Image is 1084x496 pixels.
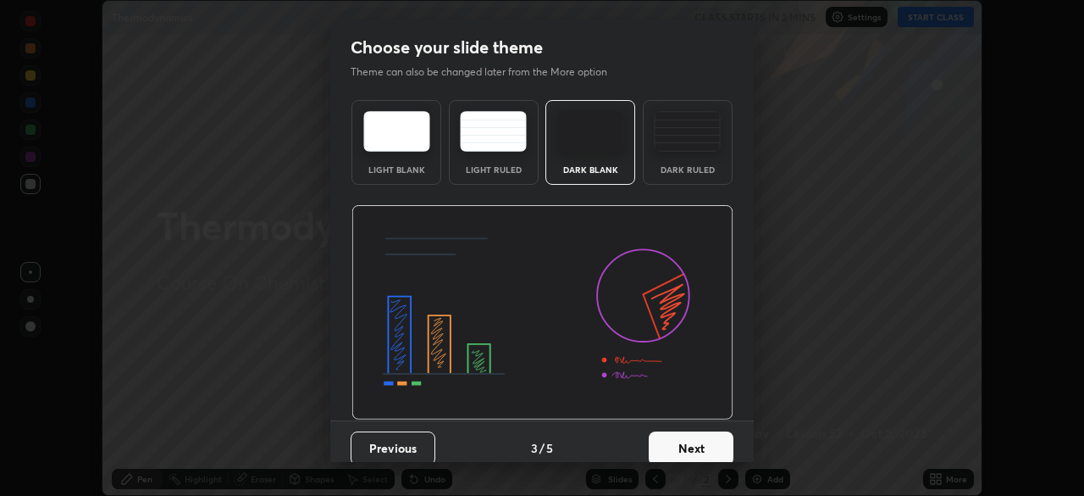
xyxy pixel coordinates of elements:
button: Previous [351,432,435,465]
img: lightRuledTheme.5fabf969.svg [460,111,527,152]
h4: 5 [546,439,553,457]
h4: 3 [531,439,538,457]
img: lightTheme.e5ed3b09.svg [363,111,430,152]
div: Dark Blank [556,165,624,174]
div: Dark Ruled [654,165,722,174]
div: Light Ruled [460,165,528,174]
div: Light Blank [362,165,430,174]
img: darkTheme.f0cc69e5.svg [557,111,624,152]
button: Next [649,432,733,465]
h2: Choose your slide theme [351,36,543,59]
p: Theme can also be changed later from the More option [351,64,625,80]
h4: / [539,439,545,457]
img: darkRuledTheme.de295e13.svg [654,111,721,152]
img: darkThemeBanner.d06ce4a2.svg [351,205,733,421]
